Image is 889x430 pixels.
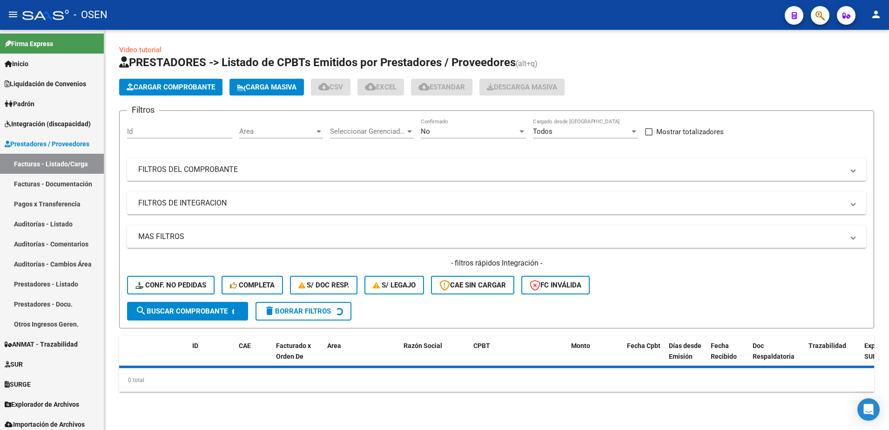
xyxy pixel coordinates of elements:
[753,342,795,360] span: Doc Respaldatoria
[7,9,19,20] mat-icon: menu
[5,119,91,129] span: Integración (discapacidad)
[298,281,350,289] span: S/ Doc Resp.
[138,232,844,242] mat-panel-title: MAS FILTROS
[479,79,565,96] button: Descarga Masiva
[5,139,89,149] span: Prestadores / Proveedores
[487,83,557,91] span: Descarga Masiva
[119,369,874,392] div: 0 total
[192,342,198,349] span: ID
[189,336,235,377] datatable-header-cell: ID
[479,79,565,96] app-download-masive: Descarga masiva de comprobantes (adjuntos)
[5,359,23,369] span: SUR
[237,83,296,91] span: Carga Masiva
[805,336,861,377] datatable-header-cell: Trazabilidad
[533,127,552,136] span: Todos
[665,336,707,377] datatable-header-cell: Días desde Emisión
[400,336,470,377] datatable-header-cell: Razón Social
[135,281,206,289] span: Conf. no pedidas
[135,307,228,315] span: Buscar Comprobante
[404,342,442,349] span: Razón Social
[373,281,416,289] span: S/ legajo
[256,302,351,321] button: Borrar Filtros
[5,379,31,389] span: SURGE
[5,59,28,69] span: Inicio
[119,79,222,96] button: Cargar Comprobante
[421,127,430,136] span: No
[470,336,567,377] datatable-header-cell: CPBT
[567,336,623,377] datatable-header-cell: Monto
[473,342,490,349] span: CPBT
[623,336,665,377] datatable-header-cell: Fecha Cpbt
[431,276,514,294] button: CAE SIN CARGAR
[222,276,283,294] button: Completa
[290,276,358,294] button: S/ Doc Resp.
[5,79,86,89] span: Liquidación de Convenios
[418,83,465,91] span: Estandar
[119,46,162,54] a: Video tutorial
[5,39,53,49] span: Firma Express
[127,83,215,91] span: Cargar Comprobante
[229,79,304,96] button: Carga Masiva
[439,281,506,289] span: CAE SIN CARGAR
[127,276,215,294] button: Conf. no pedidas
[364,276,424,294] button: S/ legajo
[418,81,430,92] mat-icon: cloud_download
[127,158,866,181] mat-expansion-panel-header: FILTROS DEL COMPROBANTE
[272,336,323,377] datatable-header-cell: Facturado x Orden De
[808,342,846,349] span: Trazabilidad
[571,342,590,349] span: Monto
[365,83,397,91] span: EXCEL
[857,398,880,421] div: Open Intercom Messenger
[870,9,882,20] mat-icon: person
[239,127,315,136] span: Area
[5,419,85,430] span: Importación de Archivos
[707,336,749,377] datatable-header-cell: Fecha Recibido
[235,336,272,377] datatable-header-cell: CAE
[669,342,701,360] span: Días desde Emisión
[318,83,343,91] span: CSV
[5,399,79,410] span: Explorador de Archivos
[749,336,805,377] datatable-header-cell: Doc Respaldatoria
[627,342,660,349] span: Fecha Cpbt
[135,305,147,316] mat-icon: search
[127,302,248,321] button: Buscar Comprobante
[365,81,376,92] mat-icon: cloud_download
[230,281,275,289] span: Completa
[264,305,275,316] mat-icon: delete
[323,336,386,377] datatable-header-cell: Area
[516,59,538,68] span: (alt+q)
[5,99,34,109] span: Padrón
[138,198,844,208] mat-panel-title: FILTROS DE INTEGRACION
[311,79,350,96] button: CSV
[239,342,251,349] span: CAE
[530,281,581,289] span: FC Inválida
[521,276,590,294] button: FC Inválida
[74,5,108,25] span: - OSEN
[327,342,341,349] span: Area
[411,79,472,96] button: Estandar
[127,103,159,116] h3: Filtros
[127,225,866,248] mat-expansion-panel-header: MAS FILTROS
[318,81,330,92] mat-icon: cloud_download
[127,192,866,214] mat-expansion-panel-header: FILTROS DE INTEGRACION
[119,56,516,69] span: PRESTADORES -> Listado de CPBTs Emitidos por Prestadores / Proveedores
[711,342,737,360] span: Fecha Recibido
[5,339,78,349] span: ANMAT - Trazabilidad
[276,342,311,360] span: Facturado x Orden De
[330,127,405,136] span: Seleccionar Gerenciador
[264,307,331,315] span: Borrar Filtros
[138,164,844,175] mat-panel-title: FILTROS DEL COMPROBANTE
[357,79,404,96] button: EXCEL
[127,258,866,268] h4: - filtros rápidos Integración -
[656,126,724,137] span: Mostrar totalizadores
